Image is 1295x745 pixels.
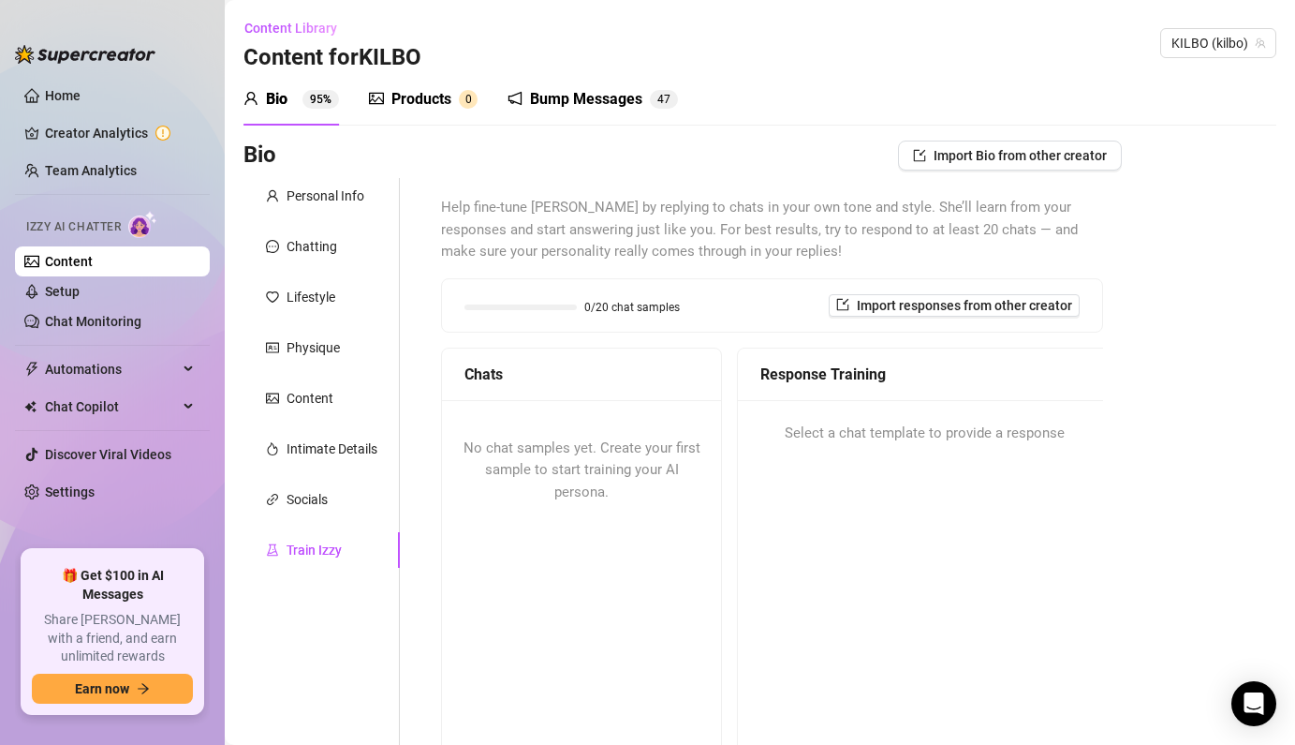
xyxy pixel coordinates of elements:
[530,88,642,111] div: Bump Messages
[45,484,95,499] a: Settings
[508,91,522,106] span: notification
[32,674,193,704] button: Earn nowarrow-right
[266,442,279,455] span: fire
[45,284,80,299] a: Setup
[898,141,1122,171] button: Import Bio from other creator
[266,341,279,354] span: idcard
[1255,37,1266,49] span: team
[287,489,328,510] div: Socials
[650,90,678,109] sup: 47
[75,681,129,696] span: Earn now
[287,337,340,358] div: Physique
[302,90,339,109] sup: 95%
[45,447,171,462] a: Discover Viral Videos
[45,118,195,148] a: Creator Analytics exclamation-circle
[657,93,664,106] span: 4
[243,91,258,106] span: user
[45,314,141,329] a: Chat Monitoring
[785,423,1065,445] span: Select a chat template to provide a response
[266,493,279,506] span: link
[26,218,121,236] span: Izzy AI Chatter
[266,88,287,111] div: Bio
[1171,29,1265,57] span: KILBO (kilbo)
[1231,681,1276,726] div: Open Intercom Messenger
[15,45,155,64] img: logo-BBDzfeDw.svg
[32,567,193,603] span: 🎁 Get $100 in AI Messages
[32,611,193,666] span: Share [PERSON_NAME] with a friend, and earn unlimited rewards
[266,189,279,202] span: user
[464,440,700,500] span: No chat samples yet. Create your first sample to start training your AI persona.
[857,298,1072,313] span: Import responses from other creator
[913,149,926,162] span: import
[243,13,352,43] button: Content Library
[287,287,335,307] div: Lifestyle
[934,148,1107,163] span: Import Bio from other creator
[24,400,37,413] img: Chat Copilot
[266,240,279,253] span: message
[441,197,1103,263] span: Help fine-tune [PERSON_NAME] by replying to chats in your own tone and style. She’ll learn from y...
[45,392,178,422] span: Chat Copilot
[243,43,421,73] h3: Content for KILBO
[287,186,364,206] div: Personal Info
[836,298,849,311] span: import
[45,88,81,103] a: Home
[266,392,279,405] span: picture
[760,363,1088,386] div: Response Training
[45,354,178,384] span: Automations
[243,141,276,171] h3: Bio
[459,90,478,109] sup: 0
[287,388,333,409] div: Content
[391,88,451,111] div: Products
[24,362,39,377] span: thunderbolt
[664,93,670,106] span: 7
[128,211,157,238] img: AI Chatter
[45,254,93,269] a: Content
[137,682,150,695] span: arrow-right
[266,291,279,304] span: heart
[287,439,377,459] div: Intimate Details
[369,91,384,106] span: picture
[829,294,1080,317] button: Import responses from other creator
[584,302,680,313] span: 0/20 chat samples
[287,540,342,560] div: Train Izzy
[244,21,337,36] span: Content Library
[266,544,279,557] span: experiment
[464,363,503,386] span: Chats
[45,163,137,178] a: Team Analytics
[287,236,337,257] div: Chatting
